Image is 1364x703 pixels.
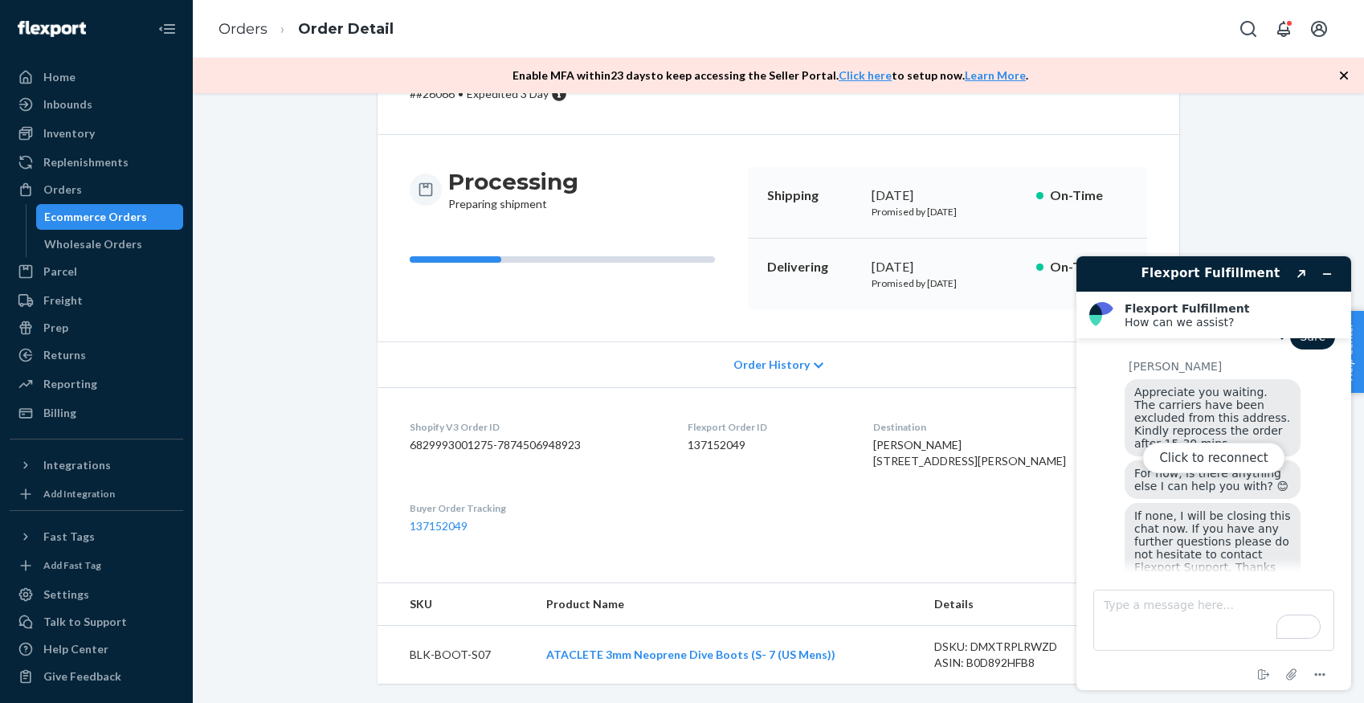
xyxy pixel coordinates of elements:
[10,524,183,550] button: Fast Tags
[1050,186,1128,205] p: On-Time
[10,288,183,313] a: Freight
[43,347,86,363] div: Returns
[546,648,835,661] a: ATACLETE 3mm Neoprene Dive Boots (S- 7 (US Mens))
[733,357,810,373] span: Order History
[10,121,183,146] a: Inventory
[1303,13,1335,45] button: Open account menu
[151,13,183,45] button: Close Navigation
[36,204,184,230] a: Ecommerce Orders
[458,87,464,100] span: •
[410,86,581,102] p: # #26066
[43,264,77,280] div: Parcel
[10,342,183,368] a: Returns
[1050,258,1128,276] p: On-Time
[10,582,183,607] a: Settings
[1064,243,1364,703] iframe: To enrich screen reader interactions, please activate Accessibility in Grammarly extension settings
[43,320,68,336] div: Prep
[43,154,129,170] div: Replenishments
[298,20,394,38] a: Order Detail
[10,64,183,90] a: Home
[10,315,183,341] a: Prep
[43,487,115,501] div: Add Integration
[43,96,92,112] div: Inbounds
[43,376,97,392] div: Reporting
[10,92,183,117] a: Inbounds
[10,259,183,284] a: Parcel
[43,125,95,141] div: Inventory
[18,21,86,37] img: Flexport logo
[872,186,1023,205] div: [DATE]
[1232,13,1264,45] button: Open Search Box
[872,276,1023,290] p: Promised by [DATE]
[934,655,1085,671] div: ASIN: B0D892HFB8
[872,205,1023,219] p: Promised by [DATE]
[43,292,83,309] div: Freight
[688,437,848,453] dd: 137152049
[10,556,183,575] a: Add Fast Tag
[873,420,1147,434] dt: Destination
[44,236,142,252] div: Wholesale Orders
[448,167,578,212] div: Preparing shipment
[43,587,89,603] div: Settings
[43,69,76,85] div: Home
[965,68,1026,82] a: Learn More
[218,20,267,38] a: Orders
[44,209,147,225] div: Ecommerce Orders
[467,87,549,100] span: Expedited 3 Day
[43,641,108,657] div: Help Center
[43,558,101,572] div: Add Fast Tag
[934,639,1085,655] div: DSKU: DMXTRPLRWZD
[206,6,406,53] ol: breadcrumbs
[43,529,95,545] div: Fast Tags
[43,614,127,630] div: Talk to Support
[448,167,578,196] h3: Processing
[10,149,183,175] a: Replenishments
[10,452,183,478] button: Integrations
[43,668,121,685] div: Give Feedback
[43,457,111,473] div: Integrations
[10,484,183,504] a: Add Integration
[1268,13,1300,45] button: Open notifications
[43,182,82,198] div: Orders
[43,405,76,421] div: Billing
[921,583,1098,626] th: Details
[38,11,71,26] span: Chat
[10,664,183,689] button: Give Feedback
[513,67,1028,84] p: Enable MFA within 23 days to keep accessing the Seller Portal. to setup now. .
[10,371,183,397] a: Reporting
[36,231,184,257] a: Wholesale Orders
[10,400,183,426] a: Billing
[10,609,183,635] button: Talk to Support
[378,583,533,626] th: SKU
[767,186,859,205] p: Shipping
[533,583,922,626] th: Product Name
[10,177,183,202] a: Orders
[378,626,533,685] td: BLK-BOOT-S07
[410,420,662,434] dt: Shopify V3 Order ID
[410,519,468,533] a: 137152049
[688,420,848,434] dt: Flexport Order ID
[873,438,1066,468] span: [PERSON_NAME] [STREET_ADDRESS][PERSON_NAME]
[767,258,859,276] p: Delivering
[839,68,892,82] a: Click here
[410,437,662,453] dd: 6829993001275-7874506948923
[10,636,183,662] a: Help Center
[872,258,1023,276] div: [DATE]
[410,501,662,515] dt: Buyer Order Tracking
